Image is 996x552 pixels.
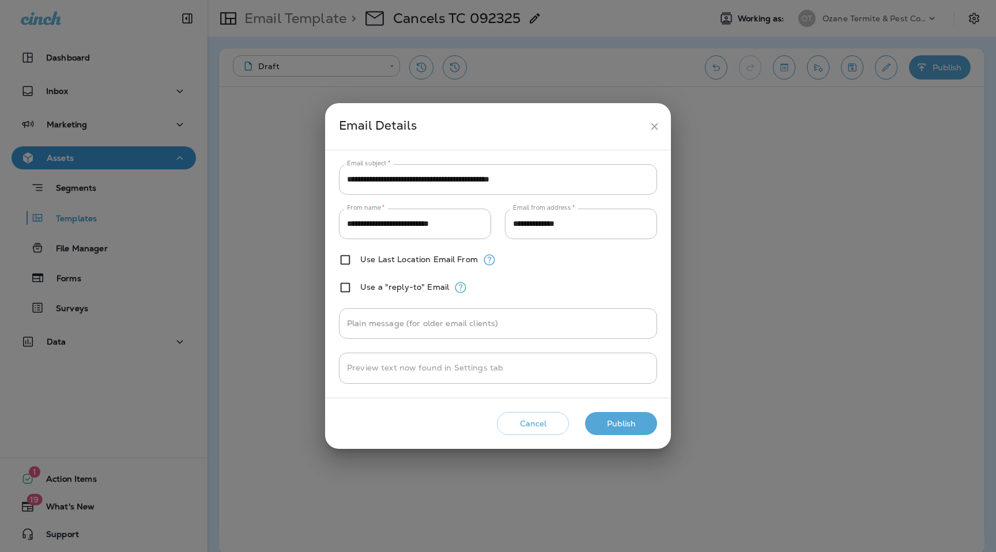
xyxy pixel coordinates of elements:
[585,412,657,436] button: Publish
[339,116,644,137] div: Email Details
[360,255,478,264] label: Use Last Location Email From
[360,282,449,292] label: Use a "reply-to" Email
[347,203,385,212] label: From name
[513,203,575,212] label: Email from address
[644,116,665,137] button: close
[497,412,569,436] button: Cancel
[347,159,391,168] label: Email subject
